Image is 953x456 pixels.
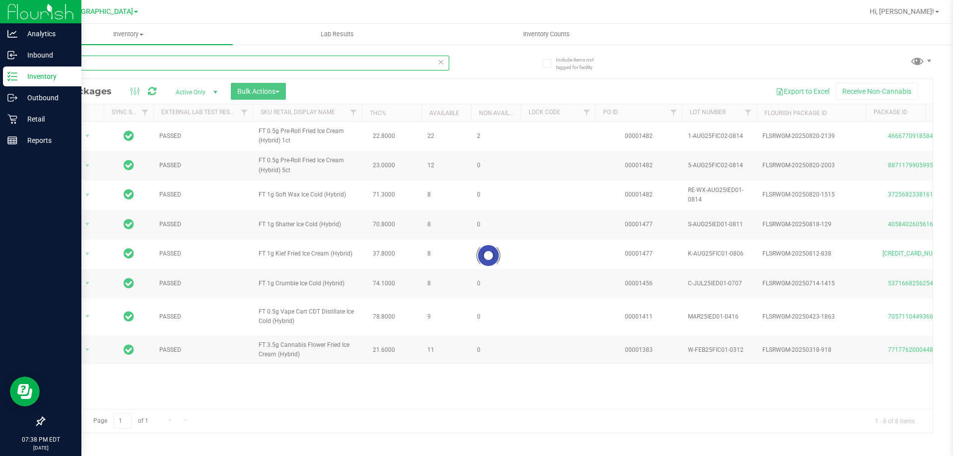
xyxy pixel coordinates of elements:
p: Analytics [17,28,77,40]
inline-svg: Inventory [7,71,17,81]
inline-svg: Outbound [7,93,17,103]
span: Hi, [PERSON_NAME]! [870,7,934,15]
a: Inventory Counts [442,24,651,45]
span: Inventory [24,30,233,39]
p: Inbound [17,49,77,61]
inline-svg: Reports [7,135,17,145]
a: Inventory [24,24,233,45]
p: Inventory [17,70,77,82]
inline-svg: Retail [7,114,17,124]
span: Clear [437,56,444,68]
span: Inventory Counts [510,30,583,39]
input: Search Package ID, Item Name, SKU, Lot or Part Number... [44,56,449,70]
inline-svg: Inbound [7,50,17,60]
p: Retail [17,113,77,125]
p: [DATE] [4,444,77,452]
iframe: Resource center [10,377,40,406]
a: Lab Results [233,24,442,45]
inline-svg: Analytics [7,29,17,39]
span: [GEOGRAPHIC_DATA] [65,7,133,16]
span: Include items not tagged for facility [556,56,606,71]
p: 07:38 PM EDT [4,435,77,444]
span: Lab Results [307,30,367,39]
p: Reports [17,134,77,146]
p: Outbound [17,92,77,104]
